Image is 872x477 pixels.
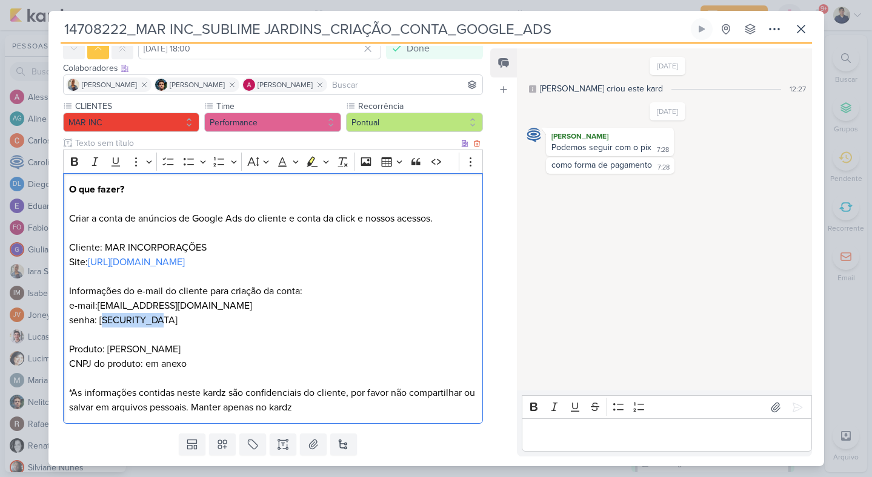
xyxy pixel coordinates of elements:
div: [PERSON_NAME] [548,130,671,142]
img: Alessandra Gomes [243,79,255,91]
strong: O que fazer? [69,183,124,196]
a: [EMAIL_ADDRESS][DOMAIN_NAME] [98,300,252,312]
input: Kard Sem Título [61,18,688,40]
div: como forma de pagamento [551,160,652,170]
a: [URL][DOMAIN_NAME] [88,256,185,268]
button: MAR INC [63,113,200,132]
span: [PERSON_NAME] [258,79,313,90]
div: Editor toolbar [522,395,811,419]
button: Done [386,38,483,59]
label: CLIENTES [74,100,200,113]
span: [PERSON_NAME] [170,79,225,90]
img: Iara Santos [67,79,79,91]
img: Nelito Junior [155,79,167,91]
div: 7:28 [657,163,670,173]
div: Done [407,41,430,56]
label: Recorrência [357,100,483,113]
div: Colaboradores [63,62,484,74]
div: Editor editing area: main [63,173,484,424]
div: Editor toolbar [63,150,484,173]
div: Podemos seguir com o pix [551,142,651,153]
p: Criar a conta de anúncios de Google Ads do cliente e conta da click e nossos acessos. Cliente: MA... [69,182,476,415]
img: Caroline Traven De Andrade [527,128,541,142]
div: Editor editing area: main [522,418,811,452]
div: [PERSON_NAME] criou este kard [540,82,663,95]
button: Performance [204,113,341,132]
button: Pontual [346,113,483,132]
label: Time [215,100,341,113]
input: Select a date [138,38,382,59]
input: Buscar [330,77,481,92]
div: Ligar relógio [697,24,707,34]
span: [PERSON_NAME] [82,79,137,90]
input: Texto sem título [73,137,459,150]
span: e-mail: [69,300,98,312]
span: senha: [SECURITY_DATA] [69,314,178,326]
div: 12:27 [790,84,806,94]
div: 7:28 [657,145,669,155]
